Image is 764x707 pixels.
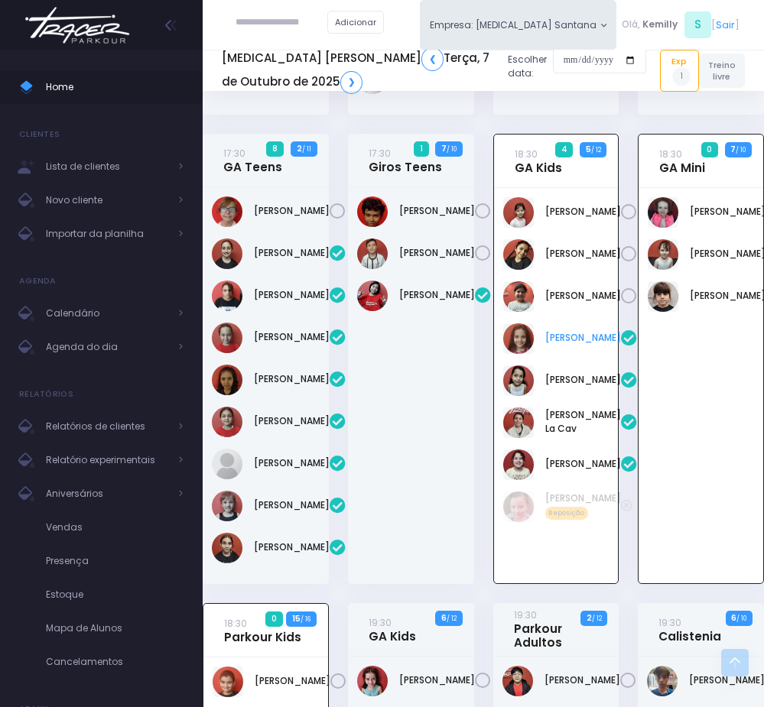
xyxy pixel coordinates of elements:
[357,196,388,227] img: João Pedro Oliveira de Meneses
[46,618,184,638] span: Mapa de Alunos
[648,197,678,228] img: Giovanna Rodrigues Gialluize
[586,144,591,155] strong: 5
[265,611,282,627] span: 0
[622,18,640,31] span: Olá,
[736,145,746,154] small: / 10
[19,379,73,410] h4: Relatórios
[46,517,184,537] span: Vendas
[46,417,168,436] span: Relatórios de clientes
[213,666,243,697] img: Douglas Sell Sanchez
[46,551,184,571] span: Presença
[399,204,475,218] a: [PERSON_NAME]
[369,616,392,629] small: 19:30
[301,615,310,624] small: / 16
[254,372,330,386] a: [PERSON_NAME]
[545,247,621,261] a: [PERSON_NAME]
[224,617,247,630] small: 18:30
[46,585,184,605] span: Estoque
[46,303,168,323] span: Calendário
[716,18,735,32] a: Sair
[212,365,242,395] img: Franca Warnier
[292,613,301,624] strong: 15
[545,408,621,436] a: [PERSON_NAME] La Cav
[736,614,746,623] small: / 10
[222,47,496,93] h5: [MEDICAL_DATA] [PERSON_NAME] Terça, 7 de Outubro de 2025
[357,666,388,696] img: Manoela mafra
[212,407,242,437] img: Gabrielle Pelati Pereyra
[660,50,699,91] a: Exp1
[46,484,168,504] span: Aniversários
[545,331,621,345] a: [PERSON_NAME]
[731,612,736,624] strong: 6
[212,281,242,311] img: Ana Clara Martins Silva
[223,146,282,174] a: 17:30GA Teens
[545,205,621,219] a: [PERSON_NAME]
[19,266,57,297] h4: Agenda
[447,144,457,154] small: / 10
[647,666,678,696] img: Fernando Furlani Rodrigues
[46,652,184,672] span: Cancelamentos
[658,616,681,629] small: 19:30
[545,289,621,303] a: [PERSON_NAME]
[672,67,691,86] span: 1
[514,608,594,650] a: 19:30Parkour Adultos
[222,43,646,98] div: Escolher data:
[503,491,534,522] img: Isabela Maximiano Valga Neves
[399,673,475,687] a: [PERSON_NAME]
[648,239,678,270] img: Izzie de Souza Santiago Pinheiro
[730,144,736,155] strong: 7
[503,407,534,438] img: Maria Clara Camrgo La Cav
[545,373,621,387] a: [PERSON_NAME]
[545,457,621,471] a: [PERSON_NAME]
[46,224,168,244] span: Importar da planilha
[254,330,330,344] a: [PERSON_NAME]
[503,365,534,396] img: Manuela Zuquette
[46,157,168,177] span: Lista de clientes
[502,666,533,696] img: Andre Massanobu Shibata
[212,491,242,521] img: Rafaelle Pelati Pereyra
[587,612,592,624] strong: 2
[555,142,573,157] span: 4
[684,11,711,38] span: S
[254,204,330,218] a: [PERSON_NAME]
[701,142,718,157] span: 0
[659,148,682,161] small: 18:30
[515,148,538,161] small: 18:30
[503,197,534,228] img: Alice Fernandes Barraconi
[591,145,601,154] small: / 12
[514,608,537,621] small: 19:30
[212,238,242,269] img: Alice de Sousa Rodrigues Ferreira
[642,18,678,31] span: Kemilly
[616,9,745,41] div: [ ]
[223,147,245,160] small: 17:30
[421,47,444,70] a: ❮
[648,281,678,312] img: Laura Louise Tarcha Braga
[212,533,242,563] img: Sofia de Souza Rodrigues Ferreira
[503,239,534,270] img: Livia Baião Gomes
[340,71,362,94] a: ❯
[545,507,589,519] span: Reposição
[369,615,416,644] a: 19:30GA Kids
[441,612,447,624] strong: 6
[224,616,301,644] a: 18:30Parkour Kids
[503,323,534,354] img: Flora Caroni de Araujo
[254,540,330,554] a: [PERSON_NAME]
[212,196,242,227] img: AMANDA OLINDA SILVESTRE DE PAIVA
[545,491,621,519] a: [PERSON_NAME] Reposição
[254,456,330,470] a: [PERSON_NAME]
[254,414,330,428] a: [PERSON_NAME]
[659,147,705,175] a: 18:30GA Mini
[212,449,242,479] img: Nicolle Pio Garcia
[399,246,475,260] a: [PERSON_NAME]
[399,288,475,302] a: [PERSON_NAME]
[447,614,457,623] small: / 12
[212,323,242,353] img: Catarina Camara Bona
[357,238,388,269] img: Leonardo Pacheco de Toledo Barros
[254,246,330,260] a: [PERSON_NAME]
[369,146,442,174] a: 17:30Giros Teens
[19,119,60,150] h4: Clientes
[254,498,330,512] a: [PERSON_NAME]
[266,141,283,157] span: 8
[46,190,168,210] span: Novo cliente
[302,144,311,154] small: / 11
